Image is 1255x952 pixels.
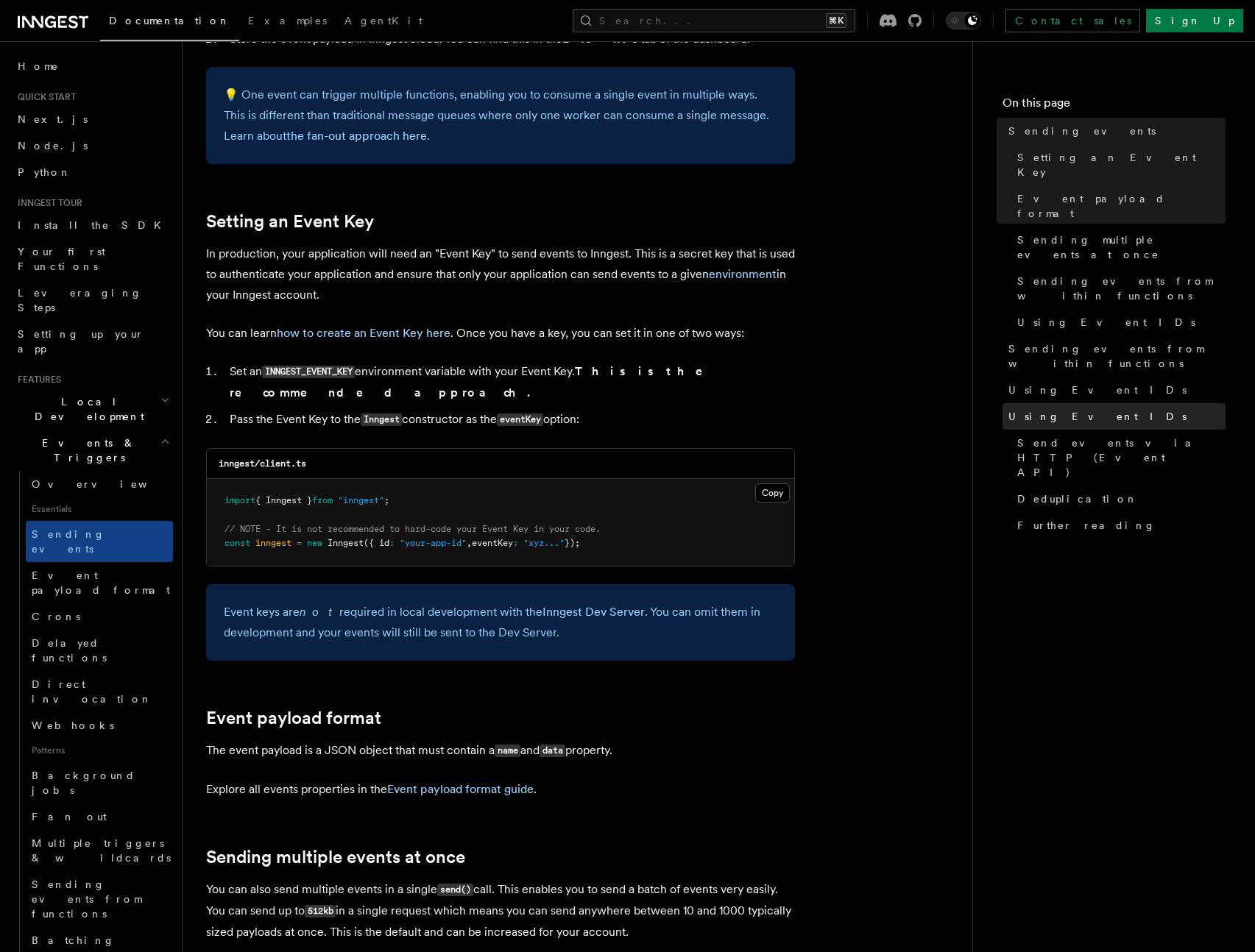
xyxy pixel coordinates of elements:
span: Setting an Event Key [1017,150,1226,180]
a: environment [709,267,777,281]
span: Inngest tour [12,197,82,209]
span: Multiple triggers & wildcards [32,837,171,864]
span: Features [12,374,61,386]
a: AgentKit [336,4,431,40]
a: Inngest Dev Server [542,605,645,619]
a: the fan-out approach here [286,129,427,143]
span: Further reading [1017,518,1156,533]
button: Local Development [12,388,173,430]
a: Sign Up [1146,9,1243,32]
span: Node.js [18,140,88,152]
a: Sending multiple events at once [1011,227,1226,268]
span: Quick start [12,91,76,103]
code: Inngest [361,413,402,426]
span: Inngest [328,538,364,548]
span: Next.js [18,113,88,125]
span: Your first Functions [18,246,105,272]
span: : [389,538,395,548]
p: Explore all events properties in the . [206,779,795,800]
span: Delayed functions [32,637,107,664]
span: import [225,495,255,505]
a: Home [12,53,173,79]
a: Multiple triggers & wildcards [26,830,173,871]
p: You can learn . Once you have a key, you can set it in one of two ways: [206,323,795,344]
span: Sending events from functions [32,878,141,920]
span: const [225,538,250,548]
a: Event payload format [1011,185,1226,227]
em: not [300,605,339,619]
span: Sending events from within functions [1008,341,1226,371]
a: Sending events from within functions [1003,335,1226,377]
span: from [312,495,333,505]
a: Sending events [26,521,173,562]
span: Using Event IDs [1017,315,1195,330]
span: Python [18,166,71,178]
p: In production, your application will need an "Event Key" to send events to Inngest. This is a sec... [206,244,795,305]
code: data [540,745,565,757]
a: Further reading [1011,512,1226,539]
strong: Events [562,32,640,46]
span: Background jobs [32,770,135,796]
span: : [513,538,518,548]
span: Overview [32,478,183,490]
span: Local Development [12,394,160,424]
span: new [307,538,322,548]
code: inngest/client.ts [219,458,306,469]
span: Events & Triggers [12,436,160,465]
a: Node.js [12,132,173,159]
a: Setting an Event Key [1011,144,1226,185]
span: "xyz..." [523,538,565,548]
a: how to create an Event Key here [277,326,450,340]
span: = [297,538,302,548]
a: Next.js [12,106,173,132]
span: "inngest" [338,495,384,505]
a: Delayed functions [26,630,173,671]
code: 512kb [305,905,336,917]
span: AgentKit [344,15,423,26]
a: Sending events [1003,118,1226,144]
a: Direct invocation [26,671,173,712]
button: Events & Triggers [12,430,173,471]
span: Setting up your app [18,328,144,355]
span: { Inngest } [255,495,312,505]
li: Pass the Event Key to the constructor as the option: [225,409,795,430]
li: Set an environment variable with your Event Key. [225,361,795,403]
code: eventKey [497,413,543,426]
span: Event payload format [1017,191,1226,221]
span: Sending events from within functions [1017,274,1226,303]
span: Sending multiple events at once [1017,232,1226,262]
span: Using Event IDs [1008,383,1187,397]
strong: This is the recommended approach. [230,364,724,399]
a: Crons [26,603,173,630]
span: inngest [255,538,291,548]
span: Direct invocation [32,678,152,705]
span: Send events via HTTP (Event API) [1017,436,1226,480]
a: Sending events from within functions [1011,268,1226,309]
code: name [495,745,520,757]
button: Toggle dark mode [946,12,981,29]
a: Background jobs [26,762,173,803]
span: Home [18,59,59,74]
a: Leveraging Steps [12,280,173,321]
kbd: ⌘K [826,13,846,28]
a: Contact sales [1005,9,1140,32]
a: Python [12,159,173,185]
p: Event keys are required in local development with the . You can omit them in development and your... [224,602,777,643]
p: The event payload is a JSON object that must contain a and property. [206,740,795,761]
a: Documentation [100,4,239,41]
a: Deduplication [1011,486,1226,512]
a: Install the SDK [12,212,173,238]
span: Examples [248,15,327,26]
a: Setting an Event Key [206,211,374,232]
a: Event payload format [206,708,381,728]
span: "your-app-id" [400,538,467,548]
span: ({ id [364,538,389,548]
span: Install the SDK [18,219,170,231]
a: Sending multiple events at once [206,847,465,867]
code: INNGEST_EVENT_KEY [262,366,355,378]
span: Leveraging Steps [18,287,142,313]
a: Webhooks [26,712,173,739]
span: Essentials [26,497,173,521]
span: // NOTE - It is not recommended to hard-code your Event Key in your code. [225,524,601,534]
span: eventKey [472,538,513,548]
